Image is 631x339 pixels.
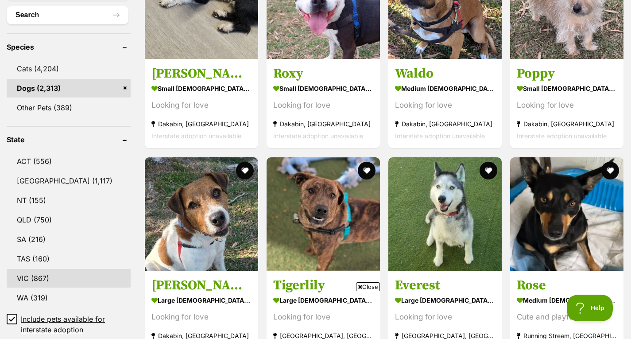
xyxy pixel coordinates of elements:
a: Include pets available for interstate adoption [7,314,131,335]
a: WA (319) [7,288,131,307]
a: ACT (556) [7,152,131,171]
div: Looking for love [273,100,373,112]
a: QLD (750) [7,210,131,229]
strong: medium [DEMOGRAPHIC_DATA] Dog [395,82,495,95]
a: Poppy small [DEMOGRAPHIC_DATA] Dog Looking for love Dakabin, [GEOGRAPHIC_DATA] Interstate adoptio... [510,59,623,149]
strong: large [DEMOGRAPHIC_DATA] Dog [151,294,252,307]
header: State [7,136,131,144]
button: favourite [480,162,497,179]
span: Interstate adoption unavailable [395,132,485,140]
a: [GEOGRAPHIC_DATA] (1,117) [7,171,131,190]
h3: Everest [395,277,495,294]
strong: Dakabin, [GEOGRAPHIC_DATA] [395,118,495,130]
div: Looking for love [151,100,252,112]
strong: small [DEMOGRAPHIC_DATA] Dog [273,82,373,95]
img: Everest - Siberian Husky Dog [388,157,502,271]
div: Looking for love [395,100,495,112]
iframe: Help Scout Beacon - Open [567,295,613,321]
button: Search [7,6,128,24]
div: Looking for love [517,100,617,112]
a: [PERSON_NAME] small [DEMOGRAPHIC_DATA] Dog Looking for love Dakabin, [GEOGRAPHIC_DATA] Interstate... [145,59,258,149]
strong: small [DEMOGRAPHIC_DATA] Dog [151,82,252,95]
img: Tigerlily - American Staffy x Kelpie Dog [267,157,380,271]
h3: [PERSON_NAME] [151,66,252,82]
iframe: Advertisement [155,295,477,335]
div: Cute and playfull [517,311,617,323]
span: Close [356,282,380,291]
h3: Roxy [273,66,373,82]
button: favourite [358,162,376,179]
img: Butch - Irish Wolfhound Dog [145,157,258,271]
strong: Dakabin, [GEOGRAPHIC_DATA] [151,118,252,130]
a: Other Pets (389) [7,98,131,117]
strong: medium [DEMOGRAPHIC_DATA] Dog [517,294,617,307]
span: Include pets available for interstate adoption [21,314,131,335]
h3: Poppy [517,66,617,82]
h3: Rose [517,277,617,294]
h3: Waldo [395,66,495,82]
strong: Dakabin, [GEOGRAPHIC_DATA] [517,118,617,130]
a: Roxy small [DEMOGRAPHIC_DATA] Dog Looking for love Dakabin, [GEOGRAPHIC_DATA] Interstate adoption... [267,59,380,149]
img: Rose - Australian Kelpie Dog [510,157,623,271]
span: Interstate adoption unavailable [273,132,363,140]
button: favourite [236,162,254,179]
a: NT (155) [7,191,131,210]
strong: small [DEMOGRAPHIC_DATA] Dog [517,82,617,95]
strong: Dakabin, [GEOGRAPHIC_DATA] [273,118,373,130]
span: Interstate adoption unavailable [151,132,241,140]
h3: [PERSON_NAME] [151,277,252,294]
a: SA (216) [7,230,131,249]
a: TAS (160) [7,249,131,268]
h3: Tigerlily [273,277,373,294]
a: Dogs (2,313) [7,79,131,97]
span: Interstate adoption unavailable [517,132,607,140]
a: Cats (4,204) [7,59,131,78]
button: favourite [601,162,619,179]
a: Waldo medium [DEMOGRAPHIC_DATA] Dog Looking for love Dakabin, [GEOGRAPHIC_DATA] Interstate adopti... [388,59,502,149]
a: VIC (867) [7,269,131,288]
div: Looking for love [151,311,252,323]
header: Species [7,43,131,51]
